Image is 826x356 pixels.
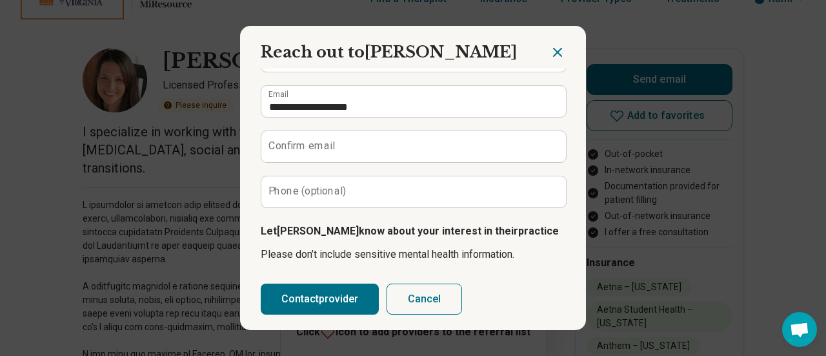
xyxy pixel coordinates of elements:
[268,141,335,151] label: Confirm email
[261,224,565,239] p: Let [PERSON_NAME] know about your interest in their practice
[261,247,565,262] p: Please don’t include sensitive mental health information.
[261,43,517,61] span: Reach out to [PERSON_NAME]
[268,90,288,98] label: Email
[387,284,462,315] button: Cancel
[261,284,379,315] button: Contactprovider
[550,45,565,60] button: Close dialog
[268,186,347,196] label: Phone (optional)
